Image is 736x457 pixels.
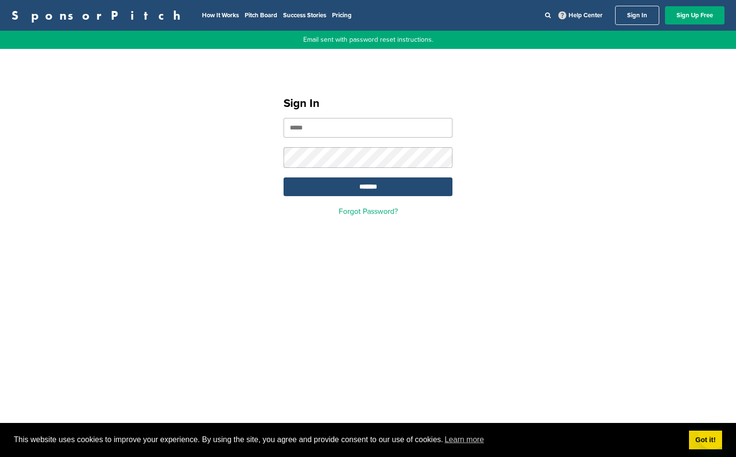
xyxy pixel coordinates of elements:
a: Success Stories [283,12,326,19]
a: Pitch Board [245,12,277,19]
a: Pricing [332,12,352,19]
a: dismiss cookie message [689,431,722,450]
a: Help Center [557,10,605,21]
span: This website uses cookies to improve your experience. By using the site, you agree and provide co... [14,433,681,447]
a: Sign Up Free [665,6,724,24]
a: How It Works [202,12,239,19]
a: Sign In [615,6,659,25]
a: Forgot Password? [339,207,398,216]
h1: Sign In [284,95,452,112]
a: SponsorPitch [12,9,187,22]
iframe: Button to launch messaging window [698,419,728,449]
a: learn more about cookies [443,433,486,447]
